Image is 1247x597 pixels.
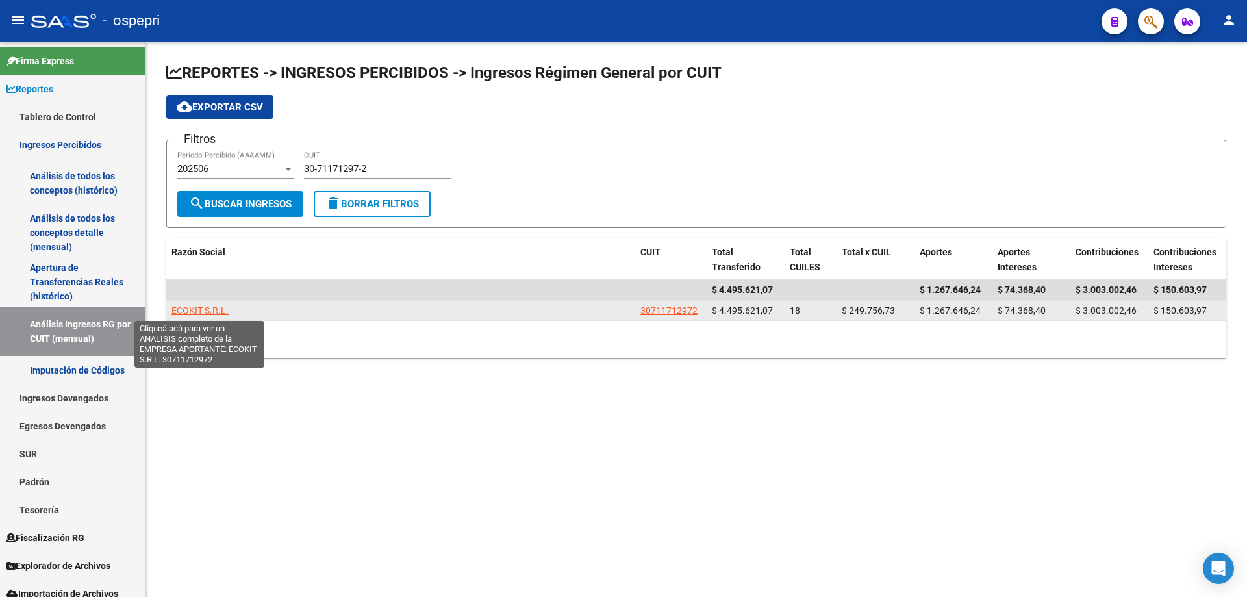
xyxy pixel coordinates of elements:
button: Buscar Ingresos [177,191,303,217]
datatable-header-cell: Contribuciones Intereses [1148,238,1226,281]
h3: Filtros [177,130,222,148]
span: Explorador de Archivos [6,559,110,573]
span: $ 150.603,97 [1153,305,1207,316]
mat-icon: cloud_download [177,99,192,114]
span: $ 4.495.621,07 [712,285,773,295]
span: Total CUILES [790,247,820,272]
datatable-header-cell: Aportes Intereses [992,238,1070,281]
span: $ 4.495.621,07 [712,305,773,316]
span: Aportes [920,247,952,257]
span: Reportes [6,82,53,96]
datatable-header-cell: Total CUILES [785,238,837,281]
span: Contribuciones [1076,247,1139,257]
button: Borrar Filtros [314,191,431,217]
span: Borrar Filtros [325,198,419,210]
span: $ 1.267.646,24 [920,285,981,295]
datatable-header-cell: Aportes [914,238,992,281]
mat-icon: menu [10,12,26,28]
datatable-header-cell: Total x CUIL [837,238,914,281]
datatable-header-cell: Contribuciones [1070,238,1148,281]
mat-icon: search [189,196,205,211]
span: $ 3.003.002,46 [1076,305,1137,316]
span: $ 3.003.002,46 [1076,285,1137,295]
span: Firma Express [6,54,74,68]
datatable-header-cell: Total Transferido [707,238,785,281]
span: REPORTES -> INGRESOS PERCIBIDOS -> Ingresos Régimen General por CUIT [166,64,722,82]
span: $ 249.756,73 [842,305,895,316]
mat-icon: person [1221,12,1237,28]
span: $ 74.368,40 [998,285,1046,295]
span: $ 74.368,40 [998,305,1046,316]
datatable-header-cell: CUIT [635,238,707,281]
div: Open Intercom Messenger [1203,553,1234,584]
span: Razón Social [171,247,225,257]
span: 18 [790,305,800,316]
span: Contribuciones Intereses [1153,247,1216,272]
datatable-header-cell: Razón Social [166,238,635,281]
span: ECOKIT S.R.L. [171,305,229,316]
span: Fiscalización RG [6,531,84,545]
span: CUIT [640,247,661,257]
span: Total x CUIL [842,247,891,257]
span: Exportar CSV [177,101,263,113]
span: 30711712972 [640,305,698,316]
span: $ 1.267.646,24 [920,305,981,316]
span: 202506 [177,163,208,175]
button: Exportar CSV [166,95,273,119]
span: $ 150.603,97 [1153,285,1207,295]
span: Aportes Intereses [998,247,1037,272]
mat-icon: delete [325,196,341,211]
span: - ospepri [103,6,160,35]
span: Buscar Ingresos [189,198,292,210]
span: Total Transferido [712,247,761,272]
